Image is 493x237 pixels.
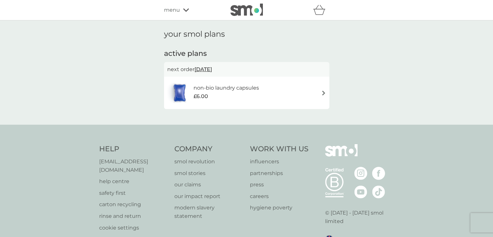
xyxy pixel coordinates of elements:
img: smol [325,144,358,166]
img: visit the smol Youtube page [354,185,367,198]
img: non-bio laundry capsules [167,81,192,104]
span: £6.00 [194,92,208,101]
a: careers [250,192,309,201]
a: modern slavery statement [174,204,243,220]
img: visit the smol Facebook page [372,167,385,180]
img: visit the smol Instagram page [354,167,367,180]
a: [EMAIL_ADDRESS][DOMAIN_NAME] [99,157,168,174]
a: our claims [174,181,243,189]
span: [DATE] [194,63,212,76]
h1: your smol plans [164,30,329,39]
a: influencers [250,157,309,166]
a: smol stories [174,169,243,178]
a: carton recycling [99,200,168,209]
img: arrow right [321,91,326,95]
a: help centre [99,177,168,186]
h6: non-bio laundry capsules [194,84,259,92]
a: smol revolution [174,157,243,166]
a: safety first [99,189,168,197]
p: next order [167,65,326,74]
h2: active plans [164,49,329,59]
a: rinse and return [99,212,168,220]
p: © [DATE] - [DATE] smol limited [325,209,394,225]
img: smol [230,4,263,16]
h4: Work With Us [250,144,309,154]
a: partnerships [250,169,309,178]
span: menu [164,6,180,14]
a: hygiene poverty [250,204,309,212]
h4: Help [99,144,168,154]
img: visit the smol Tiktok page [372,185,385,198]
div: basket [313,4,329,17]
a: press [250,181,309,189]
h4: Company [174,144,243,154]
a: cookie settings [99,224,168,232]
a: our impact report [174,192,243,201]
